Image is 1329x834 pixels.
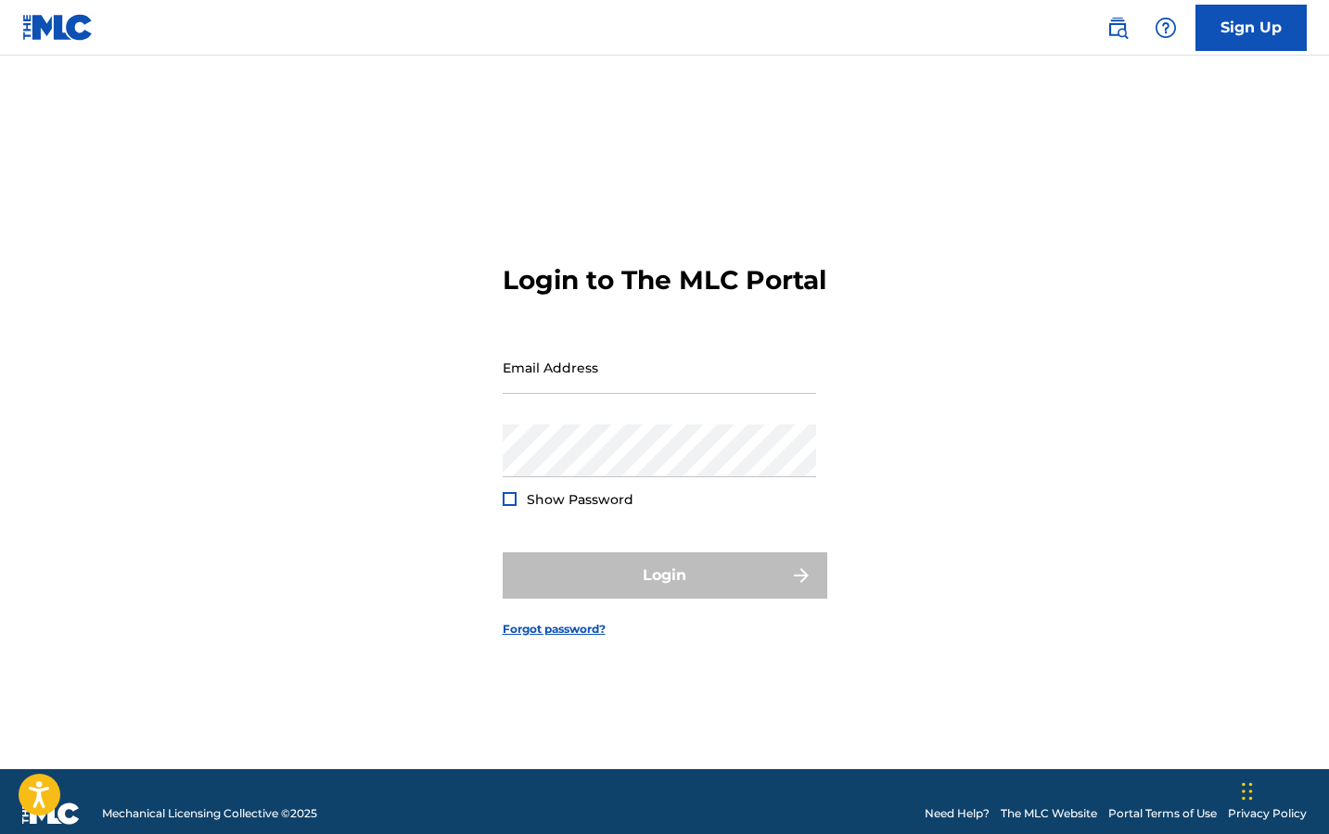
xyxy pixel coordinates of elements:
[1236,745,1329,834] iframe: Chat Widget
[102,805,317,822] span: Mechanical Licensing Collective © 2025
[527,491,633,508] span: Show Password
[1228,805,1307,822] a: Privacy Policy
[1242,764,1253,819] div: Drag
[1106,17,1129,39] img: search
[22,802,80,825] img: logo
[1099,9,1136,46] a: Public Search
[1108,805,1217,822] a: Portal Terms of Use
[925,805,990,822] a: Need Help?
[1155,17,1177,39] img: help
[1195,5,1307,51] a: Sign Up
[503,621,606,638] a: Forgot password?
[22,14,94,41] img: MLC Logo
[1001,805,1097,822] a: The MLC Website
[503,264,826,297] h3: Login to The MLC Portal
[1147,9,1184,46] div: Help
